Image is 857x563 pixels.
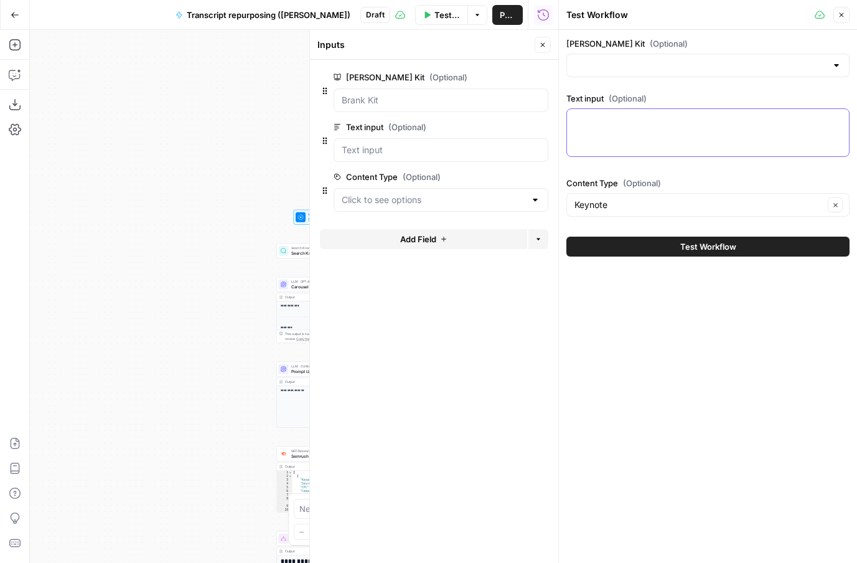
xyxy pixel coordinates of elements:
[317,39,531,51] div: Inputs
[291,448,356,453] span: SEO Research
[285,464,356,469] div: Output
[281,451,287,457] img: 8a3tdog8tf0qdwwcclgyu02y995m
[434,9,460,21] span: Test Workflow
[291,368,356,374] span: Prompt LLM
[276,244,373,258] div: Search Knowledge BaseSearch Knowledge BaseStep 22
[566,177,850,189] label: Content Type
[289,471,293,475] span: Toggle code folding, rows 1 through 202
[277,490,293,493] div: 6
[492,5,523,25] button: Publish
[500,9,515,21] span: Publish
[429,71,467,83] span: (Optional)
[277,486,293,490] div: 5
[680,240,736,253] span: Test Workflow
[291,250,354,256] span: Search Knowledge Base
[276,210,373,225] div: WorkflowSet InputsInputs
[277,497,293,504] div: 8
[285,549,356,554] div: Output
[623,177,661,189] span: (Optional)
[291,279,356,284] span: LLM · GPT-4.1
[187,9,350,21] span: Transcript repurposing ([PERSON_NAME])
[415,5,467,25] button: Test Workflow
[296,337,320,341] span: Copy the output
[285,295,356,300] div: Output
[342,144,540,156] input: Text input
[566,37,850,50] label: [PERSON_NAME] Kit
[277,475,293,478] div: 2
[277,493,293,497] div: 7
[277,471,293,475] div: 1
[277,478,293,482] div: 3
[277,482,293,486] div: 4
[168,5,358,25] button: Transcript repurposing ([PERSON_NAME])
[574,199,824,211] input: Keynote
[277,504,293,508] div: 9
[285,331,370,341] div: This output is too large & has been abbreviated for review. to view the full content.
[388,121,426,133] span: (Optional)
[400,233,436,245] span: Add Field
[566,92,850,105] label: Text input
[320,229,527,249] button: Add Field
[609,92,647,105] span: (Optional)
[291,245,354,250] span: Search Knowledge Base
[342,194,525,206] input: Click to see options
[291,453,356,459] span: Semrush Keyword Magic Tool
[566,237,850,257] button: Test Workflow
[334,121,478,133] label: Text input
[334,171,478,183] label: Content Type
[291,283,356,290] span: Carousel creation
[334,71,478,83] label: [PERSON_NAME] Kit
[285,379,356,384] div: Output
[403,171,441,183] span: (Optional)
[650,37,688,50] span: (Optional)
[289,475,293,478] span: Toggle code folding, rows 2 through 11
[277,508,293,512] div: 10
[342,94,540,106] input: Brank Kit
[366,9,385,21] span: Draft
[277,512,293,516] div: 11
[276,447,373,513] div: SEO ResearchSemrush Keyword Magic ToolStep 4Output[ { "Keyword":"product in management", "Search ...
[291,364,356,369] span: LLM · O3 Mini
